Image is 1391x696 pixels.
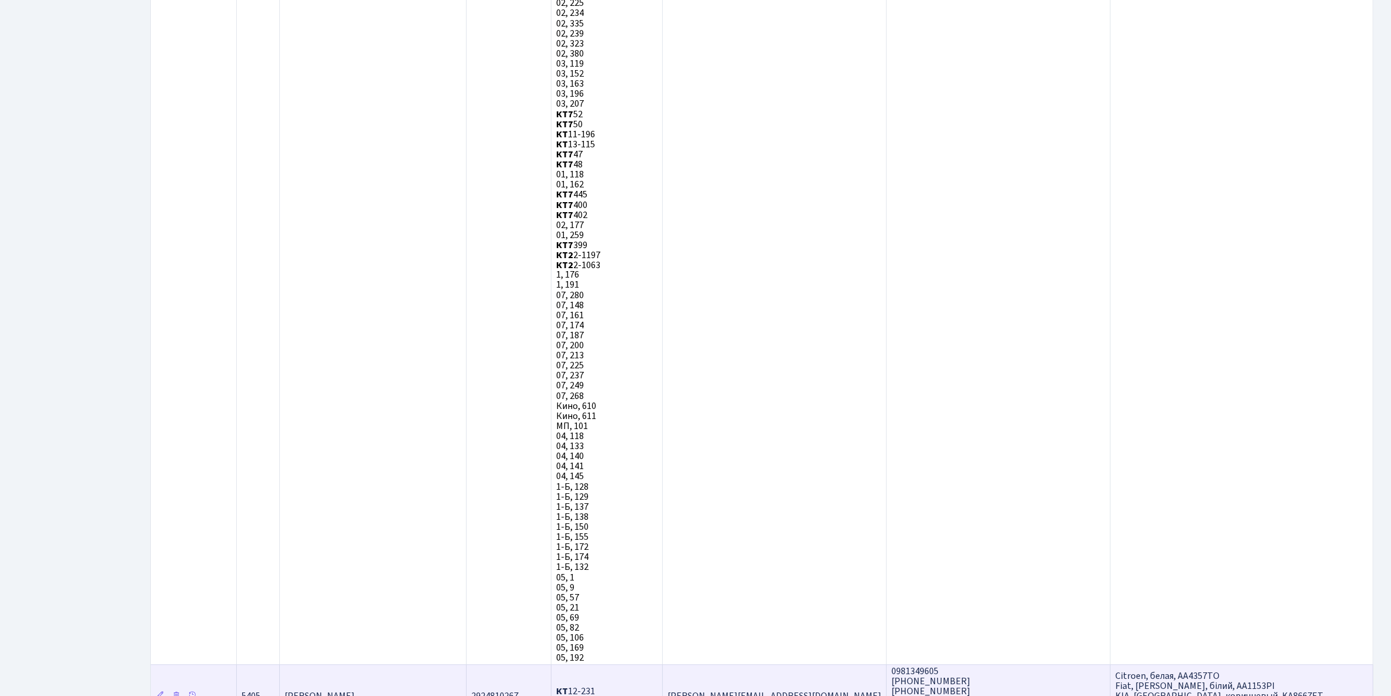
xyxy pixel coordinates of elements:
[556,238,573,251] b: КТ7
[556,258,573,271] b: КТ2
[556,127,568,140] b: КТ
[556,188,573,201] b: КТ7
[556,137,568,150] b: КТ
[556,117,573,130] b: КТ7
[556,198,573,211] b: КТ7
[556,147,573,160] b: КТ7
[556,208,573,221] b: КТ7
[556,107,573,120] b: КТ7
[556,157,573,170] b: КТ7
[556,248,573,261] b: КТ2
